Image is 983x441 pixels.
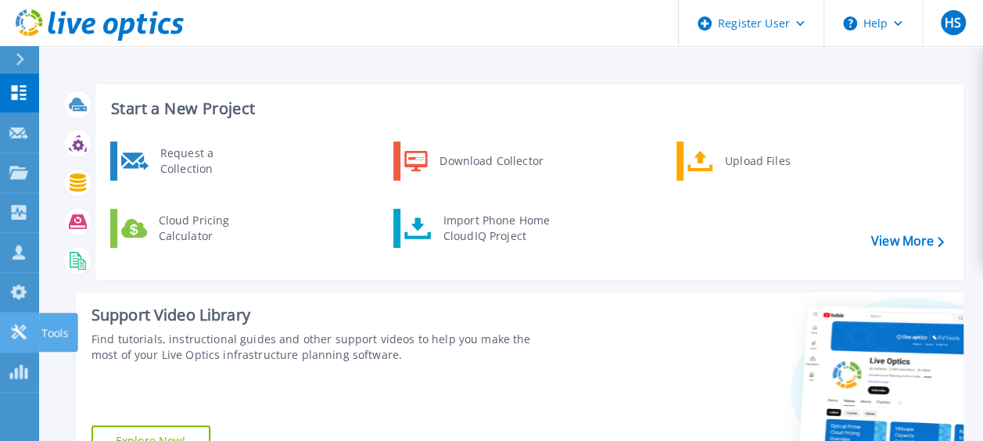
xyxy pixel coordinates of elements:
div: Support Video Library [91,305,553,325]
a: Request a Collection [110,142,271,181]
a: Upload Files [676,142,837,181]
a: Cloud Pricing Calculator [110,209,271,248]
h3: Start a New Project [111,100,943,117]
span: HS [945,16,961,29]
div: Upload Files [717,145,833,177]
div: Cloud Pricing Calculator [151,213,267,244]
div: Request a Collection [152,145,267,177]
a: Download Collector [393,142,554,181]
a: View More [871,234,944,249]
div: Import Phone Home CloudIQ Project [436,213,558,244]
div: Find tutorials, instructional guides and other support videos to help you make the most of your L... [91,332,553,363]
div: Download Collector [432,145,550,177]
p: Tools [41,313,69,353]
